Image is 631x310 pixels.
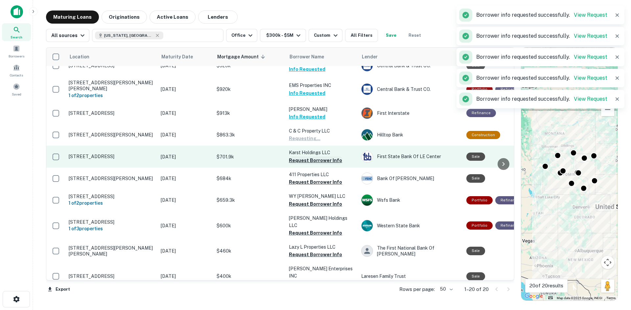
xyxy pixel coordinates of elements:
[46,10,99,24] button: Maturing Loans
[309,29,342,42] button: Custom
[161,131,210,138] p: [DATE]
[399,285,435,293] p: Rows per page:
[92,29,223,42] button: [US_STATE], [GEOGRAPHIC_DATA]
[161,53,201,61] span: Maturity Date
[466,247,485,255] div: Sale
[362,151,373,162] img: picture
[574,75,607,81] a: View Request
[548,296,553,299] button: Keyboard shortcuts
[69,53,89,61] span: Location
[598,258,631,289] iframe: Chat Widget
[361,107,460,119] div: First Interstate
[289,127,355,134] p: C & C Property LLC
[464,285,489,293] p: 1–20 of 20
[523,292,545,300] a: Open this area in Google Maps (opens a new window)
[361,220,460,232] div: Western State Bank
[289,178,342,186] button: Request Borrower Info
[161,247,210,255] p: [DATE]
[314,31,339,39] div: Custom
[606,296,616,300] a: Terms (opens in new tab)
[289,82,355,89] p: EMS Properties INC
[69,194,154,199] p: [STREET_ADDRESS]
[362,53,378,61] span: Lender
[69,225,154,232] h6: 1 of 3 properties
[217,247,282,255] p: $460k
[362,108,373,119] img: picture
[289,156,342,164] button: Request Borrower Info
[10,72,23,78] span: Contacts
[2,23,31,41] div: Search
[198,10,238,24] button: Lenders
[466,196,493,204] div: This is a portfolio loan with 2 properties
[11,34,22,40] span: Search
[289,106,355,113] p: [PERSON_NAME]
[466,153,485,161] div: Sale
[2,80,31,98] div: Saved
[69,219,154,225] p: [STREET_ADDRESS]
[521,48,618,300] div: 0 0
[69,176,154,181] p: [STREET_ADDRESS][PERSON_NAME]
[476,11,607,19] p: Borrower info requested successfully.
[213,48,286,66] th: Mortgage Amount
[289,243,355,251] p: Lazy L Properties LLC
[289,193,355,200] p: WY [PERSON_NAME] LLC
[362,195,373,206] img: picture
[495,196,525,204] div: This loan purpose was for refinancing
[362,84,373,95] img: picture
[9,53,24,59] span: Borrowers
[289,251,342,258] button: Request Borrower Info
[69,132,154,138] p: [STREET_ADDRESS][PERSON_NAME]
[69,110,154,116] p: [STREET_ADDRESS]
[69,199,154,207] h6: 1 of 2 properties
[601,103,614,116] button: Zoom out
[2,42,31,60] a: Borrowers
[161,86,210,93] p: [DATE]
[466,221,493,230] div: This is a portfolio loan with 3 properties
[476,53,607,61] p: Borrower info requested successfully.
[466,109,496,117] div: This loan purpose was for refinancing
[217,131,282,138] p: $863.3k
[495,221,525,230] div: This loan purpose was for refinancing
[361,194,460,206] div: Wsfs Bank
[69,154,154,159] p: [STREET_ADDRESS]
[69,273,154,279] p: [STREET_ADDRESS]
[46,29,89,42] button: All sources
[260,29,306,42] button: $300k - $5M
[69,245,154,257] p: [STREET_ADDRESS][PERSON_NAME][PERSON_NAME]
[217,110,282,117] p: $913k
[466,174,485,182] div: Sale
[358,48,463,66] th: Lender
[289,113,325,121] button: Info Requested
[102,10,147,24] button: Originations
[523,292,545,300] img: Google
[217,196,282,204] p: $659.3k
[289,280,342,288] button: Request Borrower Info
[529,282,563,290] p: 20 of 20 results
[437,284,454,294] div: 50
[289,200,342,208] button: Request Borrower Info
[289,229,342,237] button: Request Borrower Info
[404,29,425,42] button: Reset
[289,215,355,229] p: [PERSON_NAME] Holdings LLC
[574,33,607,39] a: View Request
[104,32,153,38] span: [US_STATE], [GEOGRAPHIC_DATA]
[51,31,86,39] div: All sources
[476,74,607,82] p: Borrower info requested successfully.
[289,65,325,73] button: Info Requested
[361,129,460,141] div: Hilltop Bank
[2,61,31,79] a: Contacts
[217,153,282,160] p: $701.9k
[574,96,607,102] a: View Request
[150,10,196,24] button: Active Loans
[362,129,373,140] img: picture
[217,273,282,280] p: $400k
[601,256,614,269] button: Map camera controls
[46,284,72,294] button: Export
[161,175,210,182] p: [DATE]
[161,153,210,160] p: [DATE]
[161,110,210,117] p: [DATE]
[574,54,607,60] a: View Request
[69,80,154,92] p: [STREET_ADDRESS][PERSON_NAME][PERSON_NAME]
